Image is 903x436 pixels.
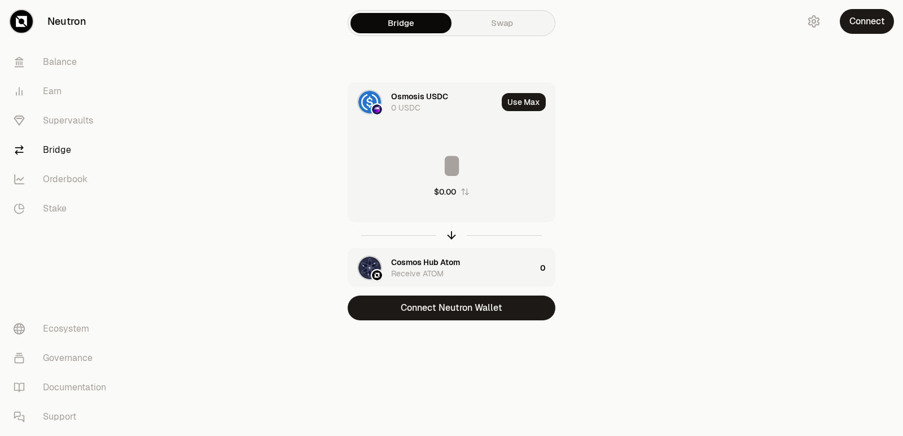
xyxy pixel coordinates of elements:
img: ATOM Logo [358,257,381,279]
button: $0.00 [434,186,470,197]
img: Osmosis Logo [372,104,382,114]
div: Receive ATOM [391,268,444,279]
img: USDC Logo [358,91,381,113]
a: Bridge [350,13,451,33]
button: Use Max [502,93,546,111]
div: Osmosis USDC [391,91,448,102]
a: Bridge [5,135,122,165]
a: Orderbook [5,165,122,194]
button: Connect Neutron Wallet [348,296,555,320]
a: Ecosystem [5,314,122,343]
div: 0 [540,249,555,287]
div: $0.00 [434,186,456,197]
a: Support [5,402,122,431]
a: Earn [5,77,122,106]
a: Documentation [5,373,122,402]
div: ATOM LogoNeutron LogoCosmos Hub AtomReceive ATOM [348,249,536,287]
button: ATOM LogoNeutron LogoCosmos Hub AtomReceive ATOM0 [348,249,555,287]
a: Balance [5,47,122,77]
div: Cosmos Hub Atom [391,257,460,268]
div: 0 USDC [391,102,420,113]
a: Stake [5,194,122,223]
a: Supervaults [5,106,122,135]
div: USDC LogoOsmosis LogoOsmosis USDC0 USDC [348,83,497,121]
button: Connect [840,9,894,34]
img: Neutron Logo [372,270,382,280]
a: Governance [5,343,122,373]
a: Swap [451,13,553,33]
